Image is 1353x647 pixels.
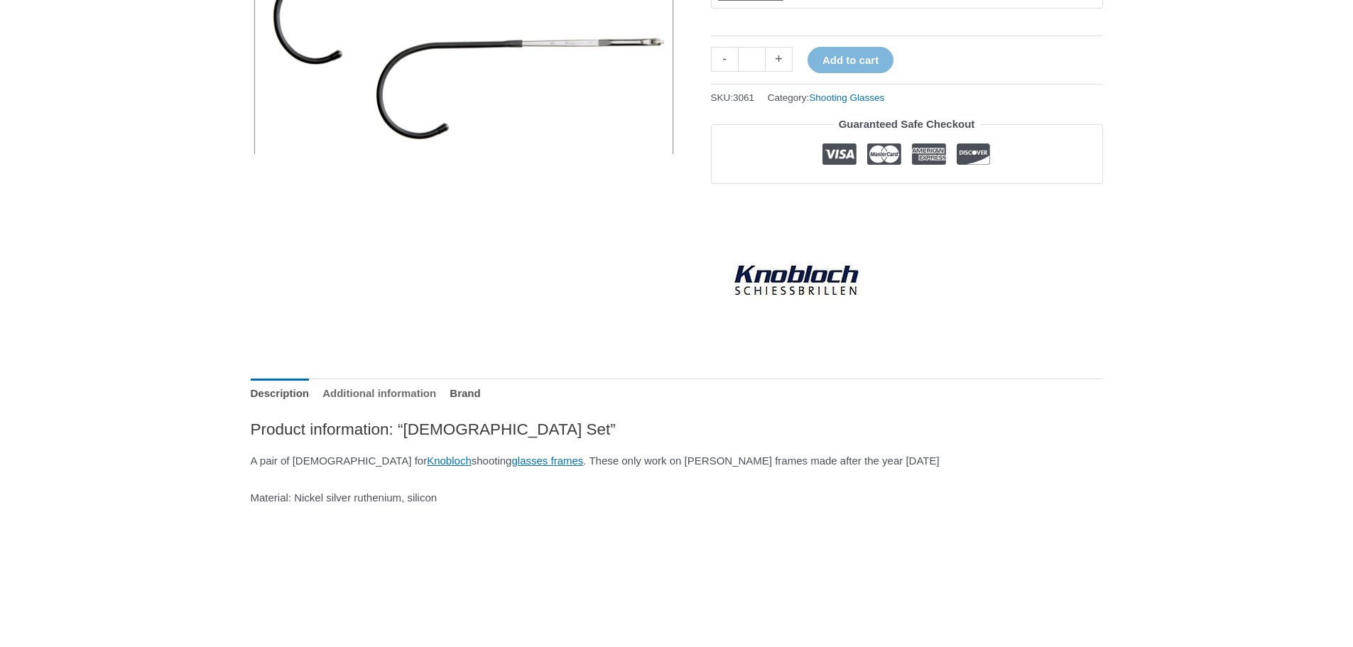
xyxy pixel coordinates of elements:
[711,222,881,336] a: Knobloch
[768,89,884,107] span: Category:
[808,47,893,73] button: Add to cart
[450,379,480,409] a: Brand
[833,114,981,134] legend: Guaranteed Safe Checkout
[322,379,436,409] a: Additional information
[733,92,754,103] span: 3061
[766,47,793,72] a: +
[738,47,766,72] input: Product quantity
[711,195,1103,212] iframe: Customer reviews powered by Trustpilot
[251,451,1103,471] p: A pair of [DEMOGRAPHIC_DATA] for shooting . These only work on [PERSON_NAME] frames made after th...
[251,488,1103,508] p: Material: Nickel silver ruthenium, silicon
[711,47,738,72] a: -
[711,89,755,107] span: SKU:
[511,455,583,467] a: glasses frames
[809,92,884,103] a: Shooting Glasses
[251,379,310,409] a: Description
[251,419,1103,440] h2: Product information: “[DEMOGRAPHIC_DATA] Set”
[427,455,472,467] a: Knobloch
